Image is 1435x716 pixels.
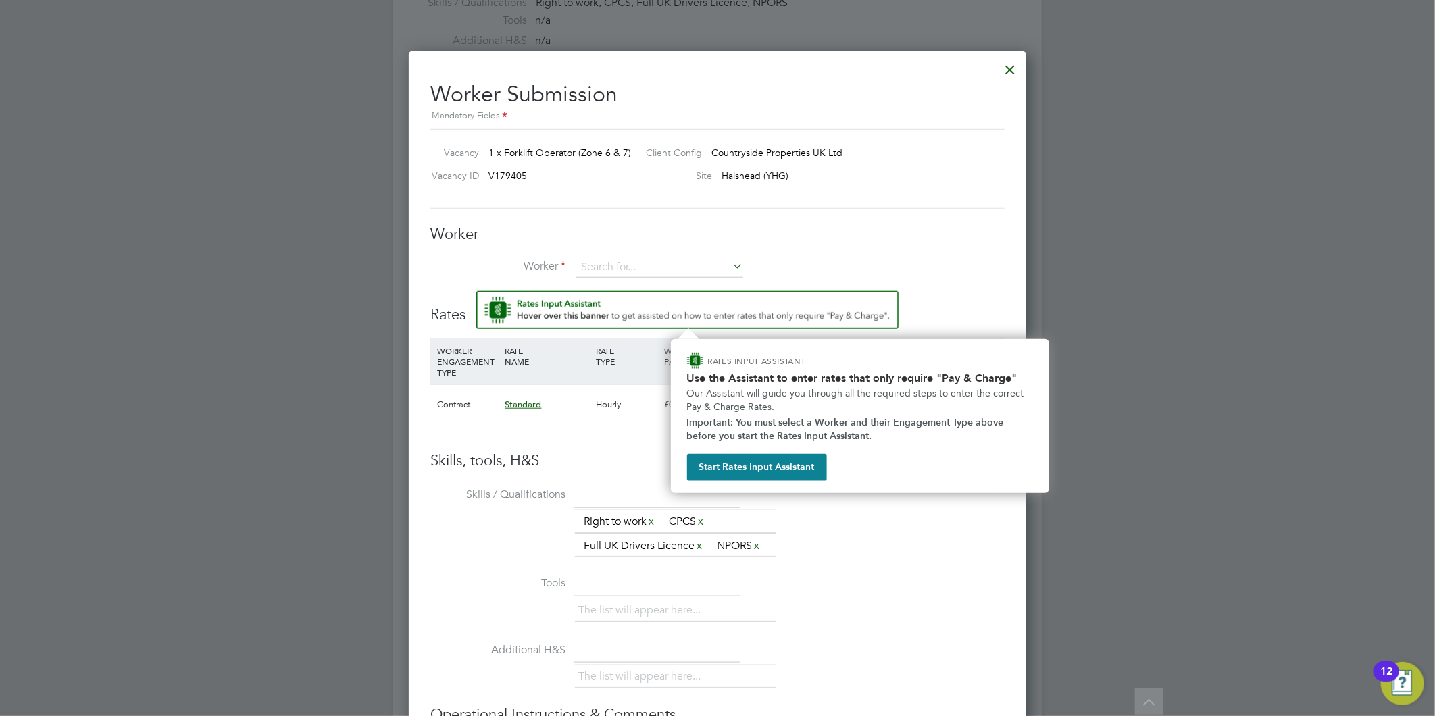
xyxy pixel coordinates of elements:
[752,537,761,555] a: x
[671,339,1049,493] div: How to input Rates that only require Pay & Charge
[687,417,1007,442] strong: Important: You must select a Worker and their Engagement Type above before you start the Rates In...
[797,338,865,374] div: EMPLOYER COST
[729,338,797,374] div: HOLIDAY PAY
[696,513,705,530] a: x
[578,601,706,619] li: The list will appear here...
[865,338,933,374] div: AGENCY MARKUP
[425,147,479,159] label: Vacancy
[636,170,713,182] label: Site
[1381,662,1424,705] button: Open Resource Center, 12 new notifications
[430,488,565,502] label: Skills / Qualifications
[434,385,502,424] div: Contract
[687,454,827,481] button: Start Rates Input Assistant
[430,109,1005,124] div: Mandatory Fields
[663,513,711,531] li: CPCS
[708,355,878,367] p: RATES INPUT ASSISTANT
[593,338,661,374] div: RATE TYPE
[722,170,789,182] span: Halsnead (YHG)
[488,170,527,182] span: V179405
[488,147,631,159] span: 1 x Forklift Operator (Zone 6 & 7)
[1380,671,1392,689] div: 12
[578,513,661,531] li: Right to work
[430,225,1005,245] h3: Worker
[712,147,843,159] span: Countryside Properties UK Ltd
[933,338,1001,384] div: AGENCY CHARGE RATE
[711,537,767,555] li: NPORS
[430,576,565,590] label: Tools
[430,259,565,274] label: Worker
[505,399,542,410] span: Standard
[695,537,704,555] a: x
[687,353,703,369] img: ENGAGE Assistant Icon
[593,385,661,424] div: Hourly
[430,451,1005,471] h3: Skills, tools, H&S
[425,170,479,182] label: Vacancy ID
[687,387,1033,413] p: Our Assistant will guide you through all the required steps to enter the correct Pay & Charge Rates.
[636,147,703,159] label: Client Config
[661,338,729,374] div: WORKER PAY RATE
[430,643,565,657] label: Additional H&S
[576,257,743,278] input: Search for...
[661,385,729,424] div: £0.00
[502,338,593,374] div: RATE NAME
[434,338,502,384] div: WORKER ENGAGEMENT TYPE
[430,291,1005,325] h3: Rates
[647,513,656,530] a: x
[430,70,1005,124] h2: Worker Submission
[578,667,706,686] li: The list will appear here...
[476,291,899,329] button: Rate Assistant
[578,537,709,555] li: Full UK Drivers Licence
[687,372,1033,384] h2: Use the Assistant to enter rates that only require "Pay & Charge"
